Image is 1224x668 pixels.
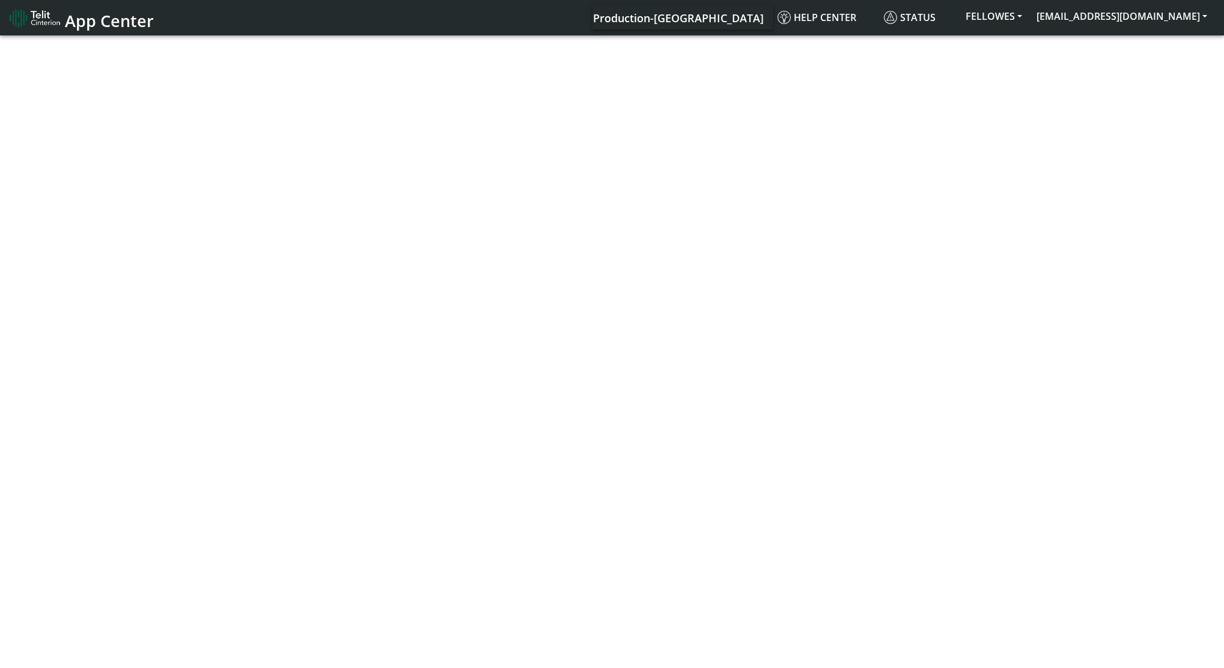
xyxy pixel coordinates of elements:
[778,11,856,24] span: Help center
[10,8,60,28] img: logo-telit-cinterion-gw-new.png
[1029,5,1214,27] button: [EMAIL_ADDRESS][DOMAIN_NAME]
[778,11,791,24] img: knowledge.svg
[884,11,936,24] span: Status
[773,5,879,29] a: Help center
[65,10,154,32] span: App Center
[879,5,958,29] a: Status
[10,5,152,31] a: App Center
[958,5,1029,27] button: FELLOWES
[884,11,897,24] img: status.svg
[592,5,763,29] a: Your current platform instance
[593,11,764,25] span: Production-[GEOGRAPHIC_DATA]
